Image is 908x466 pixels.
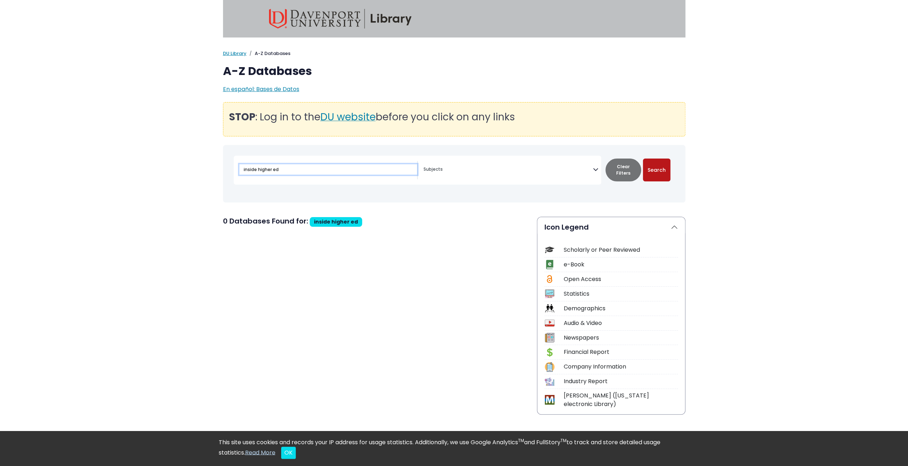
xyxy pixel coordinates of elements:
[314,218,358,225] span: inside higher ed
[281,447,296,459] button: Close
[545,377,554,386] img: Icon Industry Report
[605,159,641,181] button: Clear Filters
[545,260,554,269] img: Icon e-Book
[564,275,678,284] div: Open Access
[376,110,515,124] span: before you click on any links
[545,395,554,405] img: Icon MeL (Michigan electronic Library)
[564,362,678,371] div: Company Information
[564,246,678,254] div: Scholarly or Peer Reviewed
[545,289,554,299] img: Icon Statistics
[219,438,690,459] div: This site uses cookies and records your IP address for usage statistics. Additionally, we use Goo...
[229,110,320,124] span: : Log in to the
[560,437,567,444] sup: TM
[223,64,685,78] h1: A-Z Databases
[564,304,678,313] div: Demographics
[223,50,247,57] a: DU Library
[320,110,376,124] span: DU website
[545,333,554,342] img: Icon Newspapers
[564,260,678,269] div: e-Book
[564,348,678,356] div: Financial Report
[545,274,554,284] img: Icon Open Access
[320,115,376,122] a: DU website
[545,362,554,372] img: Icon Company Information
[643,159,670,181] button: Submit for Search Results
[223,50,685,57] nav: breadcrumb
[564,290,678,298] div: Statistics
[564,377,678,386] div: Industry Report
[545,347,554,357] img: Icon Financial Report
[537,217,685,237] button: Icon Legend
[223,85,299,93] a: En español: Bases de Datos
[564,391,678,409] div: [PERSON_NAME] ([US_STATE] electronic Library)
[269,9,412,29] img: Davenport University Library
[545,318,554,328] img: Icon Audio & Video
[245,448,275,456] a: Read More
[223,145,685,202] nav: Search filters
[518,437,524,444] sup: TM
[423,167,593,173] textarea: Search
[545,245,554,255] img: Icon Scholarly or Peer Reviewed
[564,334,678,342] div: Newspapers
[564,319,678,327] div: Audio & Video
[239,164,417,175] input: Search database by title or keyword
[223,216,308,226] span: 0 Databases Found for:
[229,110,255,124] strong: STOP
[545,304,554,313] img: Icon Demographics
[247,50,290,57] li: A-Z Databases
